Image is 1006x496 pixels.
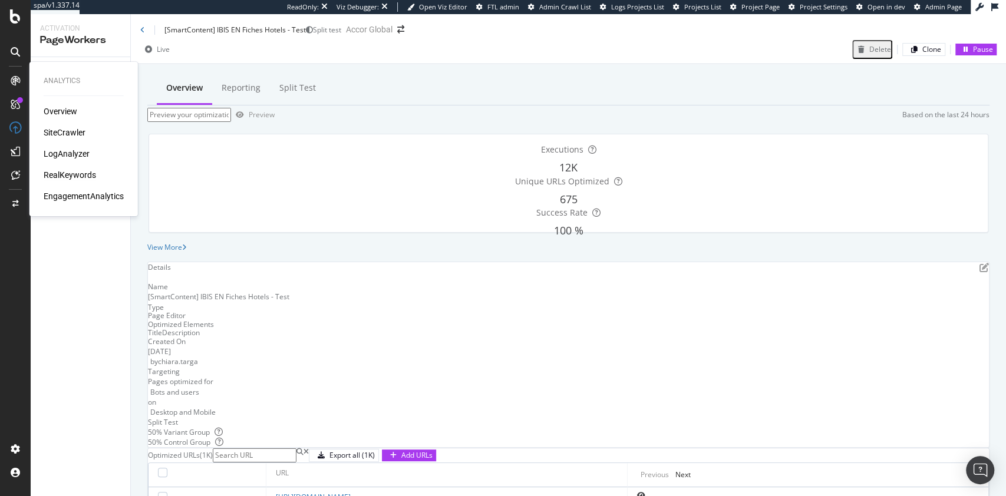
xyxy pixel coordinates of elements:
div: Desktop and Mobile [150,407,989,417]
span: Open in dev [868,2,905,11]
a: Projects List [673,2,721,12]
div: Next [675,469,691,480]
a: View More [147,242,187,252]
span: Unique URLs Optimized [515,176,609,187]
div: Clone [922,44,941,54]
span: Title [148,328,162,338]
a: Admin Crawl List [528,2,591,12]
div: Accor Global [346,24,392,35]
span: Admin Crawl List [539,2,591,11]
div: Name [148,282,989,292]
span: Description [162,328,200,338]
span: FTL admin [487,2,519,11]
div: [DATE] [148,346,989,366]
div: URL [276,468,289,478]
span: Project Page [741,2,780,11]
div: Targeting [148,366,989,376]
div: Optimized Elements [148,319,989,329]
span: Page Editor [148,310,186,320]
a: RealKeywords [44,169,96,181]
div: Type [148,302,989,312]
div: Add URLs [401,450,433,460]
div: Optimized URLs (1K) [148,450,213,460]
span: 100 % [554,223,583,237]
button: Pause [955,44,997,55]
input: Preview your optimization on a URL [147,108,231,121]
a: Project Page [730,2,780,12]
div: Based on the last 24 hours [902,110,989,120]
span: 675 [560,192,578,206]
span: Split test [313,25,341,35]
div: Split Test [279,82,316,94]
button: Add URLs [382,449,436,461]
div: arrow-right-arrow-left [397,25,404,34]
div: PageWorkers [40,34,121,47]
a: Admin Page [914,2,962,12]
a: FTL admin [476,2,519,12]
button: Export all (1K) [309,449,379,461]
button: Clone [902,43,945,55]
div: Pause [973,44,993,54]
div: by chiara.targa [150,356,989,366]
span: Projects List [684,2,721,11]
input: Search URL [213,448,296,462]
span: 12K [559,160,578,174]
button: Delete [852,40,892,59]
button: Preview [231,105,275,124]
a: Open in dev [856,2,905,12]
div: Export all (1K) [329,450,375,460]
div: Details [148,262,171,272]
div: Previous [641,469,669,480]
div: neutral label [162,329,200,336]
span: Open Viz Editor [419,2,467,11]
div: ReadOnly: [287,2,319,12]
span: Success Rate [536,207,588,218]
div: Preview [249,110,275,120]
a: LogAnalyzer [44,148,90,160]
span: Admin Page [925,2,962,11]
span: Executions [541,144,583,155]
a: SiteCrawler [44,127,85,138]
div: Overview [166,82,203,94]
a: EngagementAnalytics [44,190,124,202]
div: neutral label [148,312,186,319]
div: pen-to-square [979,263,989,272]
a: Project Settings [789,2,847,12]
a: Overview [44,105,77,117]
div: Reporting [222,82,260,94]
div: Pages optimized for on [148,376,989,417]
div: brand label [306,27,341,34]
div: neutral label [148,329,162,336]
div: Activation [40,24,121,34]
a: Open Viz Editor [407,2,467,12]
div: [SmartContent] IBIS EN Fiches Hotels - Test [148,292,989,302]
div: Live [157,44,170,54]
button: Next [675,468,691,482]
div: Analytics [44,76,124,86]
div: Viz Debugger: [337,2,379,12]
span: Logs Projects List [611,2,664,11]
span: Project Settings [800,2,847,11]
div: 50 % Control Group [148,437,989,447]
div: Bots and users [150,387,987,397]
div: 50 % Variant Group [148,427,989,437]
div: Open Intercom Messenger [966,456,994,484]
a: Click to go back [140,27,145,34]
a: Logs Projects List [600,2,664,12]
div: Split Test [148,417,989,427]
div: Delete [869,44,891,54]
div: [SmartContent] IBIS EN Fiches Hotels - Test [164,25,306,35]
div: Created On [148,336,989,346]
button: Previous [637,468,672,482]
div: View More [147,242,182,252]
